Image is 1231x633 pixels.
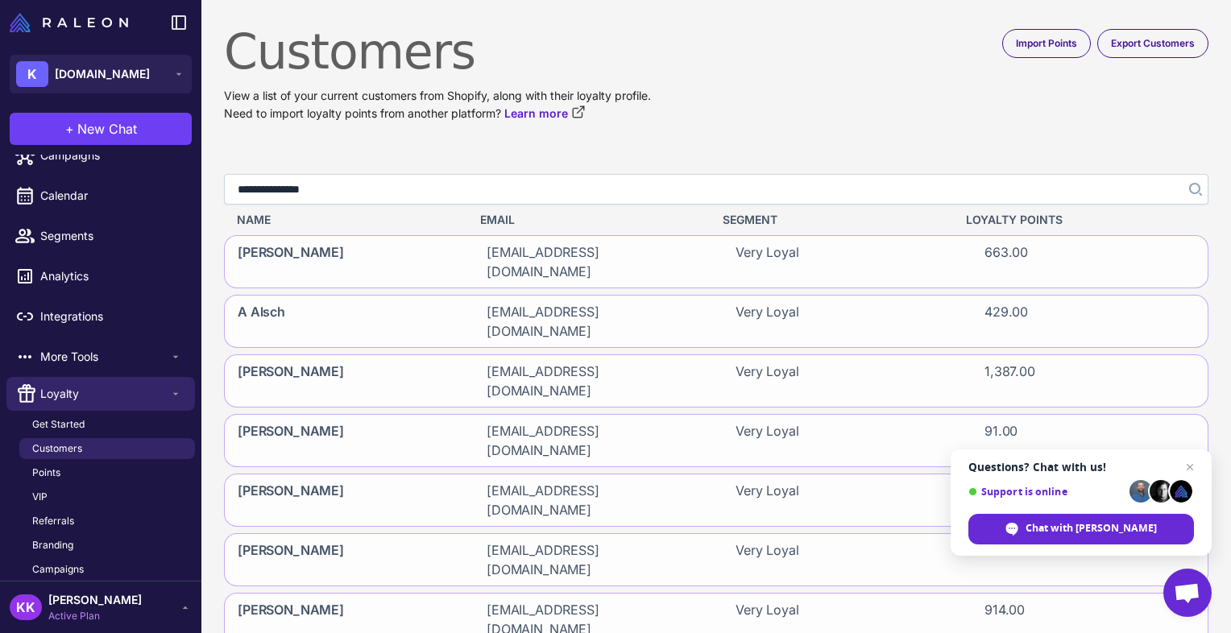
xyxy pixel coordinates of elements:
[504,105,586,122] a: Learn more
[19,559,195,580] a: Campaigns
[6,259,195,293] a: Analytics
[1163,569,1212,617] a: Open chat
[736,302,798,341] span: Very Loyal
[487,302,697,341] span: [EMAIL_ADDRESS][DOMAIN_NAME]
[224,105,1208,122] p: Need to import loyalty points from another platform?
[32,465,60,480] span: Points
[736,540,798,579] span: Very Loyal
[487,362,697,400] span: [EMAIL_ADDRESS][DOMAIN_NAME]
[10,13,128,32] img: Raleon Logo
[77,119,137,139] span: New Chat
[238,362,344,400] span: [PERSON_NAME]
[19,535,195,556] a: Branding
[968,461,1194,474] span: Questions? Chat with us!
[224,474,1208,527] div: [PERSON_NAME][EMAIL_ADDRESS][DOMAIN_NAME]Very Loyal388.00
[968,486,1124,498] span: Support is online
[1179,174,1208,205] button: Search
[224,533,1208,586] div: [PERSON_NAME][EMAIL_ADDRESS][DOMAIN_NAME]Very Loyal780.00
[40,385,169,403] span: Loyalty
[238,302,285,341] span: A Alsch
[487,421,697,460] span: [EMAIL_ADDRESS][DOMAIN_NAME]
[984,362,1035,400] span: 1,387.00
[32,490,48,504] span: VIP
[19,486,195,507] a: VIP
[487,242,697,281] span: [EMAIL_ADDRESS][DOMAIN_NAME]
[224,235,1208,288] div: [PERSON_NAME][EMAIL_ADDRESS][DOMAIN_NAME]Very Loyal663.00
[40,348,169,366] span: More Tools
[32,514,74,528] span: Referrals
[32,417,85,432] span: Get Started
[224,87,1208,105] p: View a list of your current customers from Shopify, along with their loyalty profile.
[19,462,195,483] a: Points
[984,242,1028,281] span: 663.00
[723,211,777,229] span: Segment
[224,414,1208,467] div: [PERSON_NAME][EMAIL_ADDRESS][DOMAIN_NAME]Very Loyal91.00
[487,481,697,519] span: [EMAIL_ADDRESS][DOMAIN_NAME]
[40,147,182,164] span: Campaigns
[1026,521,1157,536] span: Chat with [PERSON_NAME]
[32,538,73,552] span: Branding
[736,362,798,400] span: Very Loyal
[10,594,42,620] div: KK
[6,139,195,172] a: Campaigns
[6,219,195,253] a: Segments
[6,179,195,213] a: Calendar
[40,227,182,245] span: Segments
[32,441,82,456] span: Customers
[984,302,1028,341] span: 429.00
[238,421,344,460] span: [PERSON_NAME]
[65,119,74,139] span: +
[238,242,344,281] span: [PERSON_NAME]
[19,511,195,532] a: Referrals
[238,540,344,579] span: [PERSON_NAME]
[224,295,1208,348] div: A Alsch[EMAIL_ADDRESS][DOMAIN_NAME]Very Loyal429.00
[984,421,1018,460] span: 91.00
[487,540,697,579] span: [EMAIL_ADDRESS][DOMAIN_NAME]
[968,514,1194,544] span: Chat with [PERSON_NAME]
[19,438,195,459] a: Customers
[1111,36,1195,51] span: Export Customers
[55,65,150,83] span: [DOMAIN_NAME]
[1016,36,1077,51] span: Import Points
[48,609,142,623] span: Active Plan
[32,562,84,577] span: Campaigns
[10,113,192,145] button: +New Chat
[736,481,798,519] span: Very Loyal
[237,211,271,229] span: Name
[10,55,192,93] button: K[DOMAIN_NAME]
[6,300,195,333] a: Integrations
[966,211,1063,229] span: Loyalty Points
[40,267,182,285] span: Analytics
[19,414,195,435] a: Get Started
[224,354,1208,408] div: [PERSON_NAME][EMAIL_ADDRESS][DOMAIN_NAME]Very Loyal1,387.00
[224,23,1208,81] h1: Customers
[984,540,1027,579] span: 780.00
[736,421,798,460] span: Very Loyal
[736,242,798,281] span: Very Loyal
[16,61,48,87] div: K
[48,591,142,609] span: [PERSON_NAME]
[480,211,515,229] span: Email
[238,481,344,519] span: [PERSON_NAME]
[40,308,182,325] span: Integrations
[40,187,182,205] span: Calendar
